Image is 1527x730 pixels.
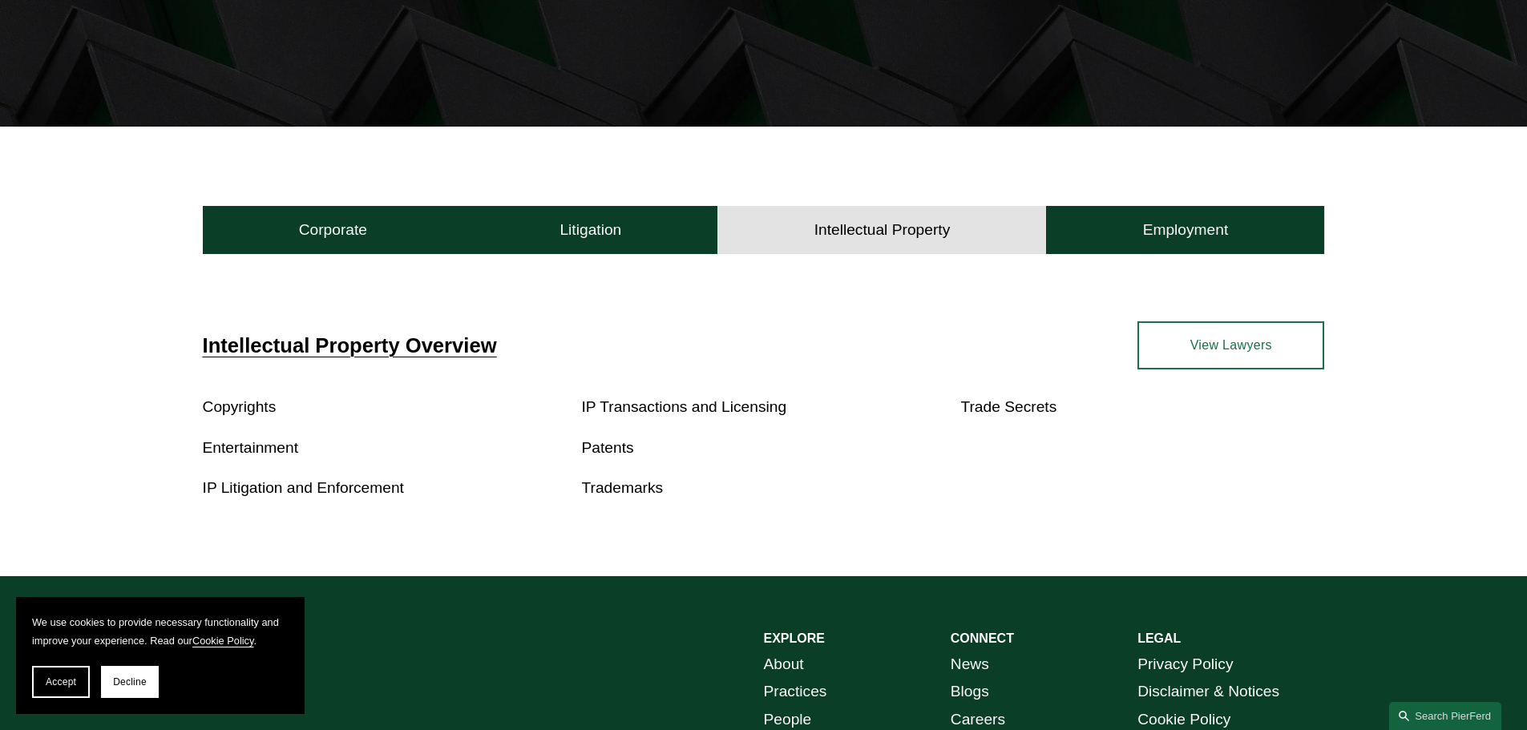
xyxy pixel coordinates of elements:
h4: Corporate [299,220,367,240]
a: Disclaimer & Notices [1137,678,1279,706]
a: Copyrights [203,398,277,415]
section: Cookie banner [16,597,305,714]
a: Search this site [1389,702,1501,730]
p: We use cookies to provide necessary functionality and improve your experience. Read our . [32,613,289,650]
a: Patents [582,439,634,456]
h4: Litigation [559,220,621,240]
span: Decline [113,676,147,688]
a: Intellectual Property Overview [203,334,497,357]
a: IP Litigation and Enforcement [203,479,404,496]
h4: Intellectual Property [814,220,951,240]
strong: EXPLORE [764,631,825,645]
button: Accept [32,666,90,698]
a: Trade Secrets [960,398,1056,415]
a: IP Transactions and Licensing [582,398,787,415]
a: View Lawyers [1137,321,1324,369]
a: Blogs [951,678,989,706]
a: Privacy Policy [1137,651,1233,679]
a: Cookie Policy [192,635,254,647]
a: Trademarks [582,479,664,496]
a: News [951,651,989,679]
span: Accept [46,676,76,688]
strong: CONNECT [951,631,1014,645]
a: About [764,651,804,679]
h4: Employment [1143,220,1229,240]
button: Decline [101,666,159,698]
strong: LEGAL [1137,631,1181,645]
a: Entertainment [203,439,298,456]
a: Practices [764,678,827,706]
